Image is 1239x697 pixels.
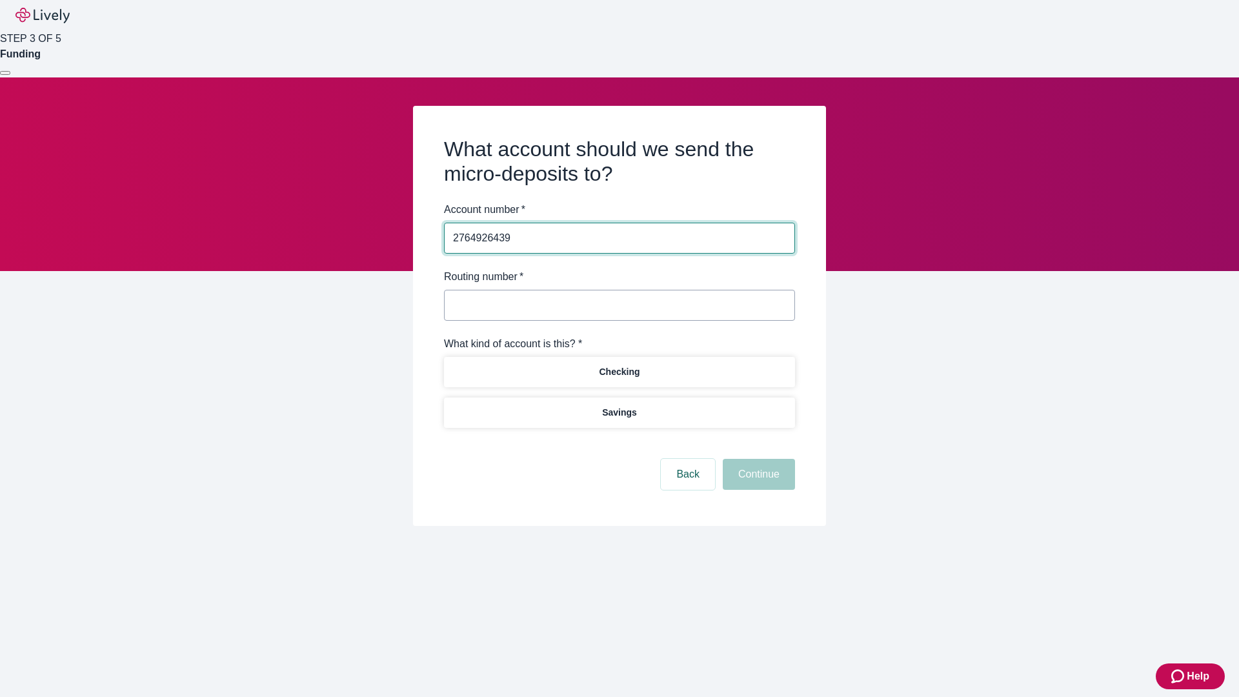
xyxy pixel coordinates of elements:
[1156,663,1225,689] button: Zendesk support iconHelp
[15,8,70,23] img: Lively
[599,365,640,379] p: Checking
[1187,669,1209,684] span: Help
[661,459,715,490] button: Back
[444,137,795,187] h2: What account should we send the micro-deposits to?
[444,398,795,428] button: Savings
[602,406,637,419] p: Savings
[444,336,582,352] label: What kind of account is this? *
[444,202,525,217] label: Account number
[444,269,523,285] label: Routing number
[444,357,795,387] button: Checking
[1171,669,1187,684] svg: Zendesk support icon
